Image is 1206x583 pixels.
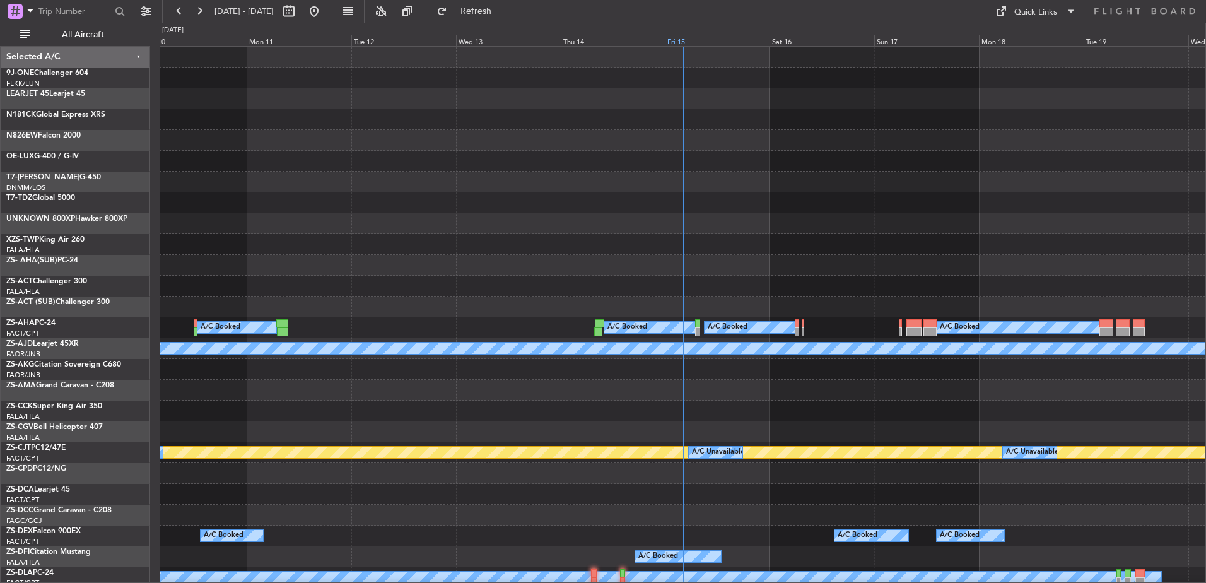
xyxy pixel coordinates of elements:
div: A/C Booked [838,526,877,545]
a: ZS-CPDPC12/NG [6,465,66,473]
span: ZS- AHA(SUB) [6,257,57,264]
button: Refresh [431,1,506,21]
span: OE-LUX [6,153,34,160]
a: ZS-CGVBell Helicopter 407 [6,423,103,431]
span: [DATE] - [DATE] [214,6,274,17]
span: T7-[PERSON_NAME] [6,174,79,181]
a: ZS-ACT (SUB)Challenger 300 [6,298,110,306]
div: Sun 17 [874,35,979,46]
div: A/C Booked [940,318,980,337]
a: ZS-DCALearjet 45 [6,486,70,493]
a: N826EWFalcon 2000 [6,132,81,139]
span: ZS-DCC [6,507,33,514]
a: FLKK/LUN [6,79,40,88]
div: A/C Booked [204,526,243,545]
a: FAOR/JNB [6,350,40,359]
div: Tue 19 [1084,35,1188,46]
a: ZS-CJTPC12/47E [6,444,66,452]
div: A/C Booked [638,547,678,566]
span: ZS-DFI [6,548,30,556]
a: ZS-AKGCitation Sovereign C680 [6,361,121,368]
a: N181CKGlobal Express XRS [6,111,105,119]
button: All Aircraft [14,25,137,45]
div: A/C Booked [940,526,980,545]
span: ZS-ACT [6,278,33,285]
span: ZS-CJT [6,444,31,452]
a: ZS-AJDLearjet 45XR [6,340,79,348]
div: Fri 15 [665,35,770,46]
span: ZS-CCK [6,403,33,410]
input: Trip Number [38,2,111,21]
a: ZS-DCCGrand Caravan - C208 [6,507,112,514]
a: FALA/HLA [6,412,40,421]
a: XZS-TWPKing Air 260 [6,236,85,244]
a: DNMM/LOS [6,183,45,192]
a: FACT/CPT [6,537,39,546]
div: Tue 12 [351,35,456,46]
div: A/C Unavailable [692,443,744,462]
div: Quick Links [1014,6,1057,19]
span: ZS-ACT (SUB) [6,298,56,306]
div: Mon 11 [247,35,351,46]
a: ZS-AHAPC-24 [6,319,56,327]
div: A/C Booked [708,318,747,337]
a: FACT/CPT [6,495,39,505]
a: ZS- AHA(SUB)PC-24 [6,257,78,264]
a: FAGC/GCJ [6,516,42,526]
a: T7-[PERSON_NAME]G-450 [6,174,101,181]
a: ZS-DEXFalcon 900EX [6,527,81,535]
span: N181CK [6,111,36,119]
a: ZS-DLAPC-24 [6,569,54,577]
div: A/C Booked [201,318,240,337]
a: T7-TDZGlobal 5000 [6,194,75,202]
span: ZS-DCA [6,486,34,493]
div: Wed 13 [456,35,561,46]
div: A/C Unavailable [1006,443,1058,462]
div: Thu 14 [561,35,665,46]
a: UNKNOWN 800XPHawker 800XP [6,215,127,223]
span: UNKNOWN 800XP [6,215,75,223]
a: ZS-ACTChallenger 300 [6,278,87,285]
a: FACT/CPT [6,329,39,338]
a: ZS-AMAGrand Caravan - C208 [6,382,114,389]
span: All Aircraft [33,30,133,39]
a: LEARJET 45Learjet 45 [6,90,85,98]
a: FALA/HLA [6,245,40,255]
span: XZS-TWP [6,236,39,244]
span: ZS-DLA [6,569,33,577]
a: FALA/HLA [6,287,40,297]
span: ZS-CGV [6,423,33,431]
span: ZS-AJD [6,340,33,348]
div: Sun 10 [142,35,247,46]
a: FACT/CPT [6,454,39,463]
span: T7-TDZ [6,194,32,202]
a: FAOR/JNB [6,370,40,380]
a: OE-LUXG-400 / G-IV [6,153,79,160]
div: A/C Booked [607,318,647,337]
a: FALA/HLA [6,558,40,567]
span: ZS-AHA [6,319,35,327]
div: Sat 16 [770,35,874,46]
span: ZS-CPD [6,465,33,473]
a: ZS-DFICitation Mustang [6,548,91,556]
div: Mon 18 [979,35,1084,46]
button: Quick Links [989,1,1082,21]
a: FALA/HLA [6,433,40,442]
span: ZS-AKG [6,361,34,368]
a: ZS-CCKSuper King Air 350 [6,403,102,410]
span: Refresh [450,7,503,16]
div: [DATE] [162,25,184,36]
span: N826EW [6,132,38,139]
a: 9J-ONEChallenger 604 [6,69,88,77]
span: ZS-DEX [6,527,33,535]
span: 9J-ONE [6,69,34,77]
span: ZS-AMA [6,382,36,389]
span: LEARJET 45 [6,90,49,98]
